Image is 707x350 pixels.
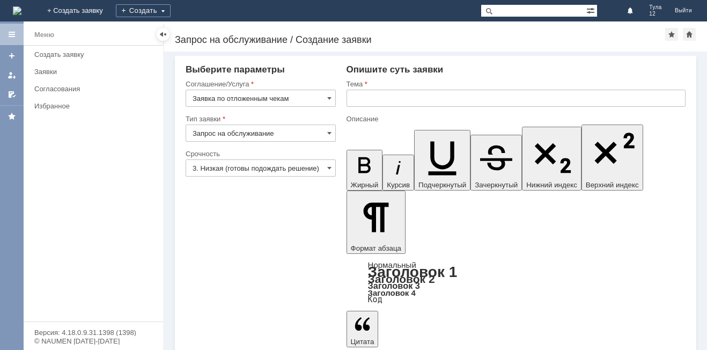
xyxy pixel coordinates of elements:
[347,311,379,347] button: Цитата
[3,67,20,84] a: Мои заявки
[3,86,20,103] a: Мои согласования
[351,338,374,346] span: Цитата
[347,261,686,303] div: Формат абзаца
[186,64,285,75] span: Выберите параметры
[351,181,379,189] span: Жирный
[649,4,662,11] span: Тула
[683,28,696,41] div: Сделать домашней страницей
[475,181,518,189] span: Зачеркнутый
[368,281,420,290] a: Заголовок 3
[368,260,416,269] a: Нормальный
[34,85,157,93] div: Согласования
[347,115,683,122] div: Описание
[34,68,157,76] div: Заявки
[13,6,21,15] img: logo
[157,28,170,41] div: Скрыть меню
[368,288,416,297] a: Заголовок 4
[526,181,577,189] span: Нижний индекс
[34,102,145,110] div: Избранное
[347,150,383,191] button: Жирный
[186,150,334,157] div: Срочность
[347,64,444,75] span: Опишите суть заявки
[175,34,665,45] div: Запрос на обслуживание / Создание заявки
[586,5,597,15] span: Расширенный поиск
[418,181,466,189] span: Подчеркнутый
[649,11,662,17] span: 12
[30,81,161,97] a: Согласования
[34,338,152,345] div: © NAUMEN [DATE]-[DATE]
[347,191,406,254] button: Формат абзаца
[665,28,678,41] div: Добавить в избранное
[368,264,458,280] a: Заголовок 1
[186,81,334,87] div: Соглашение/Услуга
[34,329,152,336] div: Версия: 4.18.0.9.31.1398 (1398)
[186,115,334,122] div: Тип заявки
[13,6,21,15] a: Перейти на домашнюю страницу
[414,130,470,191] button: Подчеркнутый
[382,155,414,191] button: Курсив
[116,4,171,17] div: Создать
[34,28,54,41] div: Меню
[368,295,382,304] a: Код
[30,46,161,63] a: Создать заявку
[581,125,643,191] button: Верхний индекс
[3,47,20,64] a: Создать заявку
[347,81,683,87] div: Тема
[522,127,581,191] button: Нижний индекс
[387,181,410,189] span: Курсив
[368,273,435,285] a: Заголовок 2
[30,63,161,80] a: Заявки
[586,181,639,189] span: Верхний индекс
[351,244,401,252] span: Формат абзаца
[34,50,157,59] div: Создать заявку
[470,135,522,191] button: Зачеркнутый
